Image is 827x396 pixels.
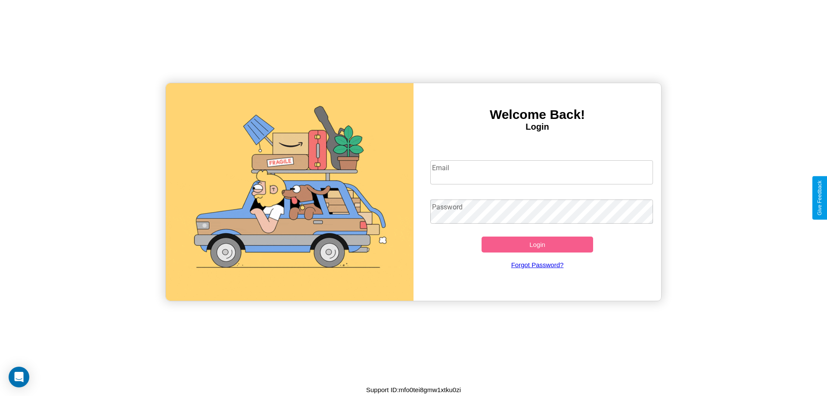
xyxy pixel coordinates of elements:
[9,367,29,387] div: Open Intercom Messenger
[366,384,461,396] p: Support ID: mfo0tei8gmw1xtku0zi
[413,107,661,122] h3: Welcome Back!
[166,83,413,301] img: gif
[817,181,823,215] div: Give Feedback
[413,122,661,132] h4: Login
[426,253,649,277] a: Forgot Password?
[482,237,593,253] button: Login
